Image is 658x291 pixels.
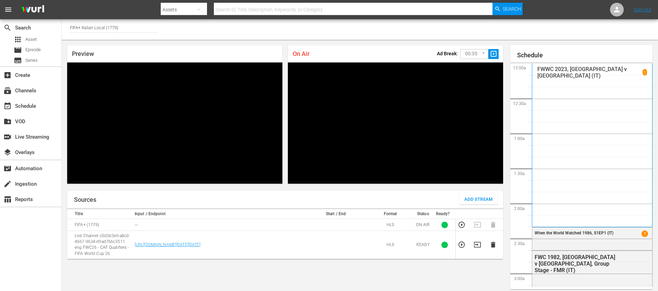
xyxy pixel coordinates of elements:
[412,219,434,231] td: ON AIR
[3,164,12,173] span: Automation
[459,194,498,205] button: Add Stream
[458,241,465,248] button: Preview Stream
[288,62,503,184] div: Video Player
[3,71,12,79] span: Create
[16,2,49,18] img: ans4CAIJ8jUAAAAAAAAAAAAAAAAAAAAAAAAgQb4GAAAAAAAAAAAAAAAAAAAAAAAAJMjXAAAAAAAAAAAAAAAAAAAAAAAAgAT5G...
[537,66,643,79] p: FWWC 2023, [GEOGRAPHIC_DATA] v [GEOGRAPHIC_DATA] (IT)
[4,5,12,14] span: menu
[67,231,133,259] td: Live Channel c0d3b3e6-a8cd-4667-9634-d9ad76bc3511 eng FWC26 - CAF Qualifiers - FIFA World Cup 26
[67,209,133,219] th: Title
[25,57,38,64] span: Series
[464,196,493,203] span: Add Stream
[503,3,521,15] span: Search
[72,50,94,57] span: Preview
[25,36,37,43] span: Asset
[135,242,201,247] a: [URL][DOMAIN_NAME][DATE][DATE]
[74,196,96,203] h1: Sources
[492,3,523,15] button: Search
[67,62,282,184] div: Video Player
[644,70,646,75] p: 1
[489,241,497,248] button: Delete
[517,52,653,59] h1: Schedule
[474,241,481,248] button: Transition
[3,102,12,110] span: Schedule
[437,51,458,56] p: Ad Break:
[460,47,488,60] div: 00:30
[490,50,498,58] span: slideshow_sharp
[133,219,303,231] td: ---
[3,24,12,32] span: Search
[368,209,412,219] th: Format
[293,50,309,57] span: On Air
[25,46,41,53] span: Episode
[3,195,12,203] span: Reports
[535,231,613,235] span: When the World Watched 1986, S1EP1 (IT)
[3,117,12,126] span: VOD
[14,35,22,44] span: Asset
[368,231,412,259] td: HLS
[412,231,434,259] td: READY
[67,219,133,231] td: FIFA+ (1779)
[14,56,22,65] span: Series
[535,254,619,273] div: FWC 1982, [GEOGRAPHIC_DATA] v [GEOGRAPHIC_DATA], Group Stage - FMR (IT)
[412,209,434,219] th: Status
[14,46,22,54] span: Episode
[368,219,412,231] td: HLS
[303,209,369,219] th: Start / End
[642,231,648,237] span: 1
[434,209,456,219] th: Ready?
[3,86,12,95] span: Channels
[3,148,12,156] span: Overlays
[133,209,303,219] th: Input / Endpoint
[458,221,465,229] button: Preview Stream
[3,133,12,141] span: Live Streaming
[634,7,651,12] a: Sign Out
[3,180,12,188] span: Ingestion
